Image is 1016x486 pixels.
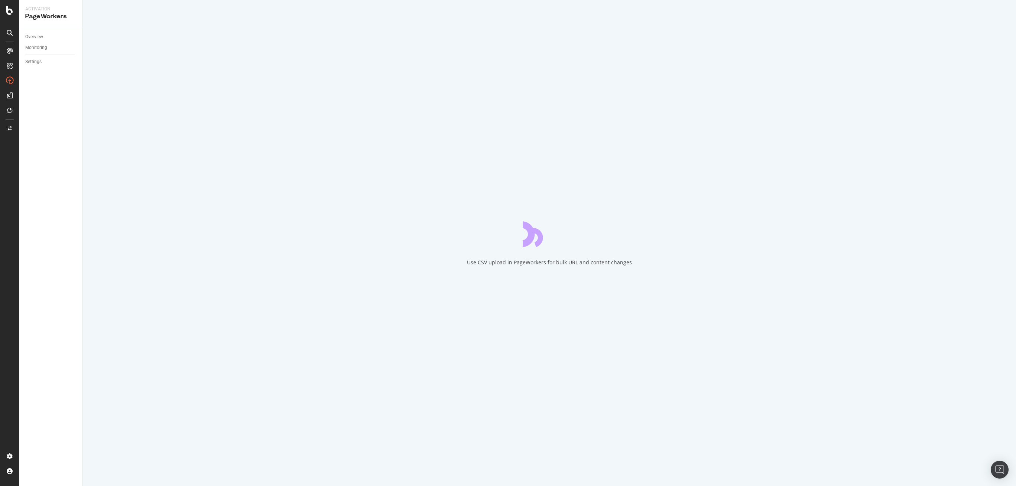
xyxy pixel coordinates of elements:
[25,44,77,52] a: Monitoring
[25,33,43,41] div: Overview
[25,12,76,21] div: PageWorkers
[523,220,576,247] div: animation
[25,44,47,52] div: Monitoring
[25,58,77,66] a: Settings
[25,6,76,12] div: Activation
[991,461,1009,479] div: Open Intercom Messenger
[25,33,77,41] a: Overview
[25,58,42,66] div: Settings
[467,259,632,266] div: Use CSV upload in PageWorkers for bulk URL and content changes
